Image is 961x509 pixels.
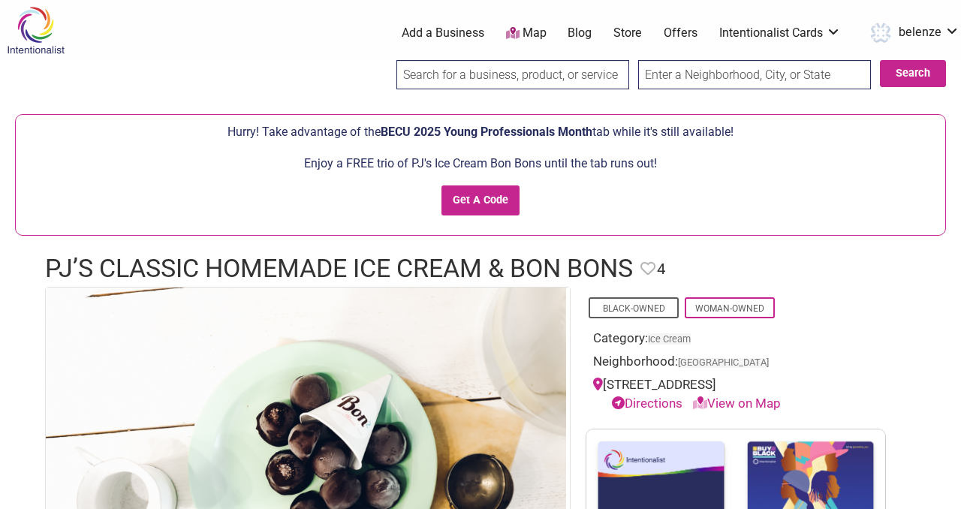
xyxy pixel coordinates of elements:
div: [STREET_ADDRESS] [593,375,878,414]
div: Neighborhood: [593,352,878,375]
a: Map [506,25,547,42]
h1: PJ’s Classic Homemade Ice Cream & Bon Bons [45,251,633,287]
a: Add a Business [402,25,484,41]
a: View on Map [693,396,781,411]
button: Search [880,60,946,87]
a: Directions [612,396,682,411]
input: Enter a Neighborhood, City, or State [638,60,871,89]
span: [GEOGRAPHIC_DATA] [678,358,769,368]
a: Ice Cream [648,333,691,345]
input: Search for a business, product, or service [396,60,629,89]
p: Hurry! Take advantage of the tab while it's still available! [23,122,938,142]
a: Woman-Owned [695,303,764,314]
input: Get A Code [441,185,520,216]
a: belenze [863,20,959,47]
span: 4 [657,258,665,281]
a: Blog [568,25,592,41]
a: Store [613,25,642,41]
a: Black-Owned [603,303,665,314]
i: Favorite [640,261,655,276]
p: Enjoy a FREE trio of PJ's Ice Cream Bon Bons until the tab runs out! [23,154,938,173]
a: Offers [664,25,697,41]
div: Category: [593,329,878,352]
span: BECU 2025 Young Professionals Month [381,125,592,139]
a: Intentionalist Cards [719,25,841,41]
